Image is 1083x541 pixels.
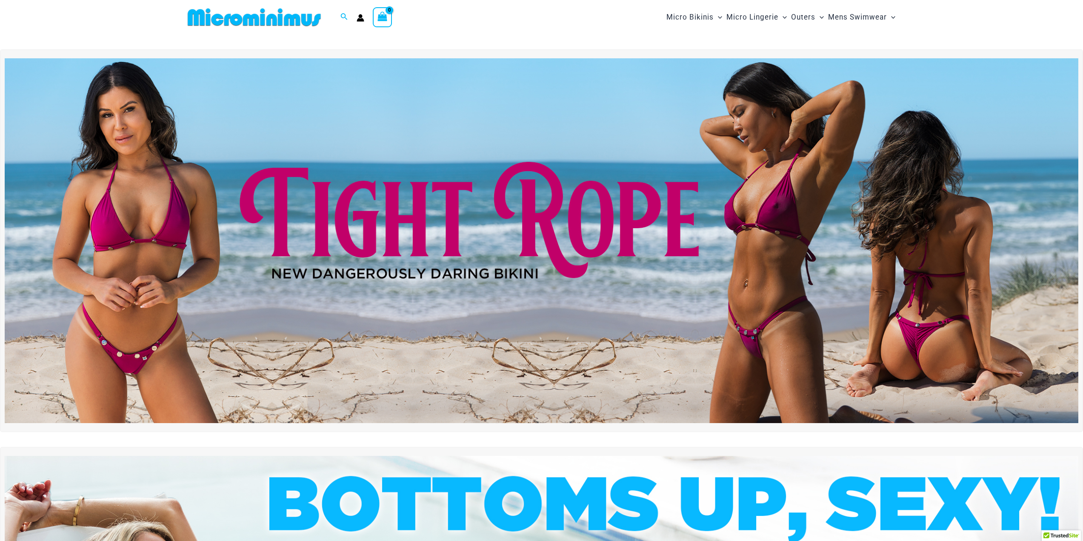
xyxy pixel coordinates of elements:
[714,6,722,28] span: Menu Toggle
[664,4,724,30] a: Micro BikinisMenu ToggleMenu Toggle
[724,4,789,30] a: Micro LingerieMenu ToggleMenu Toggle
[887,6,895,28] span: Menu Toggle
[815,6,824,28] span: Menu Toggle
[373,7,392,27] a: View Shopping Cart, empty
[340,12,348,23] a: Search icon link
[826,4,897,30] a: Mens SwimwearMenu ToggleMenu Toggle
[726,6,778,28] span: Micro Lingerie
[357,14,364,22] a: Account icon link
[789,4,826,30] a: OutersMenu ToggleMenu Toggle
[791,6,815,28] span: Outers
[663,3,899,31] nav: Site Navigation
[778,6,787,28] span: Menu Toggle
[5,58,1078,423] img: Tight Rope Pink Bikini
[184,8,324,27] img: MM SHOP LOGO FLAT
[828,6,887,28] span: Mens Swimwear
[666,6,714,28] span: Micro Bikinis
